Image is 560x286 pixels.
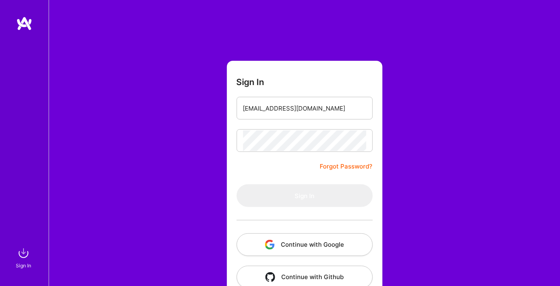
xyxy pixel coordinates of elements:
[265,272,275,282] img: icon
[320,162,373,171] a: Forgot Password?
[17,245,32,270] a: sign inSign In
[243,98,366,119] input: Email...
[16,261,31,270] div: Sign In
[237,184,373,207] button: Sign In
[265,240,275,250] img: icon
[16,16,32,31] img: logo
[15,245,32,261] img: sign in
[237,77,265,87] h3: Sign In
[237,233,373,256] button: Continue with Google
